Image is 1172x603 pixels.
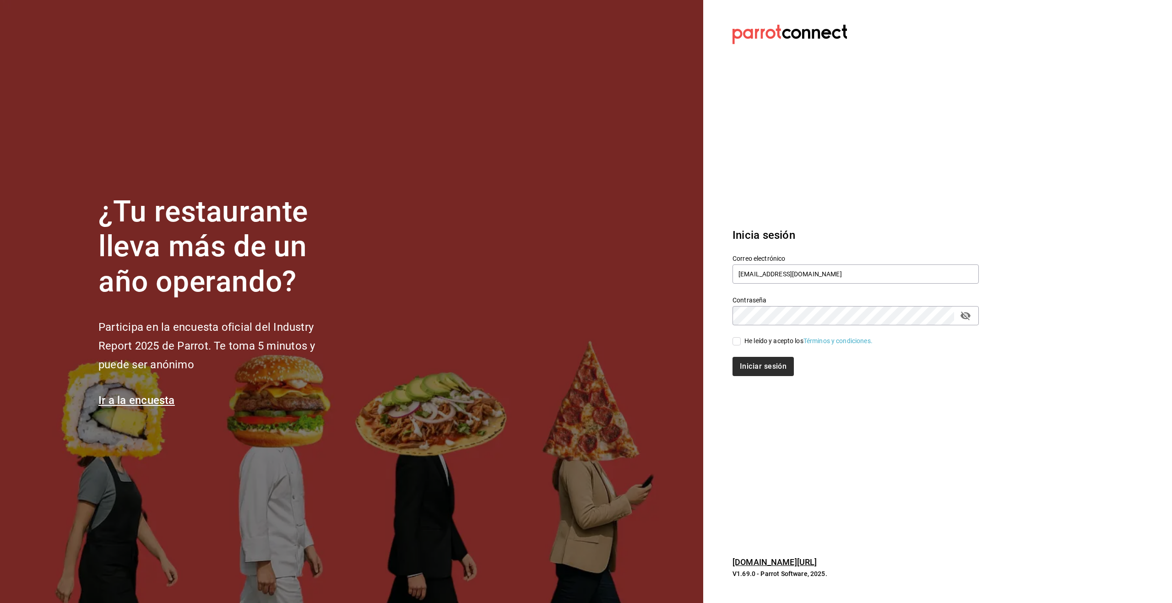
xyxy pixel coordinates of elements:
[732,255,979,261] label: Correo electrónico
[732,557,817,567] a: [DOMAIN_NAME][URL]
[803,337,873,345] a: Términos y condiciones.
[958,308,973,323] button: passwordField
[98,318,346,374] h2: Participa en la encuesta oficial del Industry Report 2025 de Parrot. Te toma 5 minutos y puede se...
[732,227,979,243] h3: Inicia sesión
[732,296,979,303] label: Contraseña
[98,394,175,407] a: Ir a la encuesta
[732,569,979,578] p: V1.69.0 - Parrot Software, 2025.
[732,264,979,284] input: Ingresa tu correo electrónico
[98,194,346,300] h1: ¿Tu restaurante lleva más de un año operando?
[744,336,873,346] div: He leído y acepto los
